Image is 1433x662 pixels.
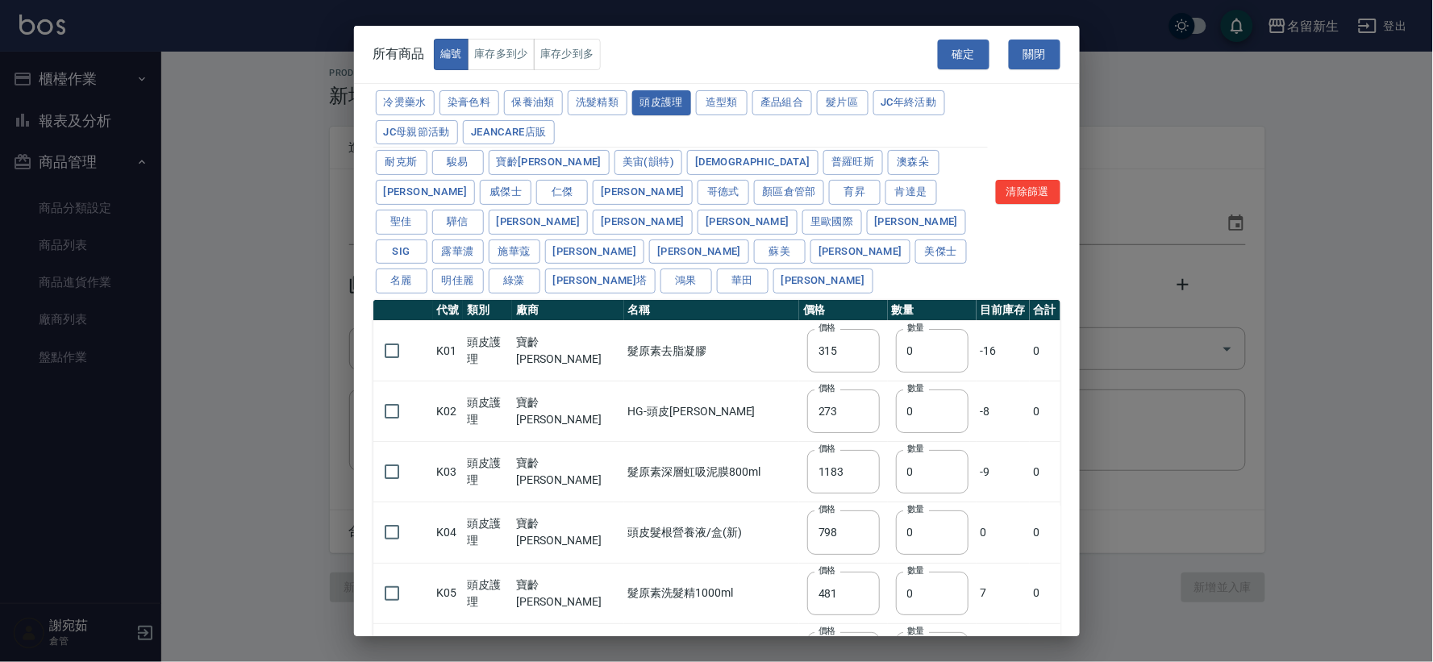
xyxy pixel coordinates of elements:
th: 廠商 [512,300,624,321]
button: 清除篩選 [996,180,1060,205]
td: 寶齡[PERSON_NAME] [512,442,624,502]
button: 華田 [717,269,769,294]
button: 名麗 [376,269,427,294]
button: JC年終活動 [873,90,945,115]
button: 施華蔻 [489,239,540,264]
label: 價格 [819,322,835,334]
label: 數量 [907,625,924,637]
td: 0 [1030,381,1060,442]
td: -9 [977,442,1030,502]
button: 鴻果 [660,269,712,294]
button: 保養油類 [504,90,564,115]
div: 所有商品 [373,39,601,70]
button: 蘇美 [754,239,806,264]
button: [DEMOGRAPHIC_DATA] [687,150,819,175]
td: 0 [1030,442,1060,502]
button: [PERSON_NAME] [867,210,967,235]
td: 髮原素深層虹吸泥膜800ml [624,442,799,502]
td: 髮原素洗髮精1000ml [624,563,799,623]
button: 造型類 [696,90,748,115]
button: JC母親節活動 [376,120,459,145]
label: 價格 [819,382,835,394]
label: 數量 [907,382,924,394]
button: 哥德式 [698,180,749,205]
button: JeanCare店販 [463,120,555,145]
td: 寶齡[PERSON_NAME] [512,563,624,623]
button: [PERSON_NAME] [810,239,910,264]
th: 類別 [463,300,511,321]
td: 頭皮護理 [463,321,511,381]
button: 頭皮護理 [632,90,692,115]
td: 寶齡[PERSON_NAME] [512,381,624,442]
button: [PERSON_NAME] [545,239,645,264]
td: HG-頭皮[PERSON_NAME] [624,381,799,442]
td: 0 [1030,563,1060,623]
button: 育昇 [829,180,881,205]
label: 數量 [907,443,924,455]
button: [PERSON_NAME] [376,180,476,205]
td: 0 [1030,321,1060,381]
button: 肯達是 [885,180,937,205]
th: 名稱 [624,300,799,321]
td: 髮原素去脂凝膠 [624,321,799,381]
button: [PERSON_NAME] [593,210,693,235]
button: [PERSON_NAME] [698,210,798,235]
label: 價格 [819,443,835,455]
button: 里歐國際 [802,210,862,235]
td: 頭皮髮根營養液/盒(新) [624,502,799,563]
th: 數量 [888,300,977,321]
label: 價格 [819,564,835,577]
button: 美傑士 [915,239,967,264]
button: [PERSON_NAME] [649,239,749,264]
label: 數量 [907,564,924,577]
button: 露華濃 [432,239,484,264]
button: 驊信 [432,210,484,235]
td: 寶齡[PERSON_NAME] [512,321,624,381]
button: 確定 [938,40,989,69]
label: 價格 [819,625,835,637]
button: 庫存多到少 [468,39,535,70]
td: K03 [433,442,464,502]
label: 價格 [819,503,835,515]
td: K05 [433,563,464,623]
td: 頭皮護理 [463,502,511,563]
button: 威傑士 [480,180,531,205]
button: 聖佳 [376,210,427,235]
th: 代號 [433,300,464,321]
button: [PERSON_NAME] [773,269,873,294]
td: K02 [433,381,464,442]
label: 數量 [907,503,924,515]
button: 關閉 [1009,40,1060,69]
button: 編號 [434,39,469,70]
td: 7 [977,563,1030,623]
td: 0 [1030,502,1060,563]
th: 合計 [1030,300,1060,321]
button: 耐克斯 [376,150,427,175]
td: -8 [977,381,1030,442]
button: 庫存少到多 [534,39,601,70]
button: SIG [376,239,427,264]
button: 駿易 [432,150,484,175]
button: [PERSON_NAME] [489,210,589,235]
button: [PERSON_NAME] [593,180,693,205]
button: 澳森朵 [888,150,939,175]
th: 目前庫存 [977,300,1030,321]
button: 髮片區 [817,90,869,115]
td: 頭皮護理 [463,381,511,442]
label: 數量 [907,322,924,334]
th: 價格 [799,300,888,321]
button: 寶齡[PERSON_NAME] [489,150,610,175]
button: 產品組合 [752,90,812,115]
td: 寶齡[PERSON_NAME] [512,502,624,563]
button: [PERSON_NAME]塔 [545,269,656,294]
td: K01 [433,321,464,381]
td: 頭皮護理 [463,563,511,623]
button: 綠藻 [489,269,540,294]
button: 洗髮精類 [568,90,627,115]
button: 顏區倉管部 [754,180,824,205]
button: 美宙(韻特) [614,150,682,175]
button: 冷燙藥水 [376,90,435,115]
button: 染膏色料 [439,90,499,115]
td: K04 [433,502,464,563]
button: 明佳麗 [432,269,484,294]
